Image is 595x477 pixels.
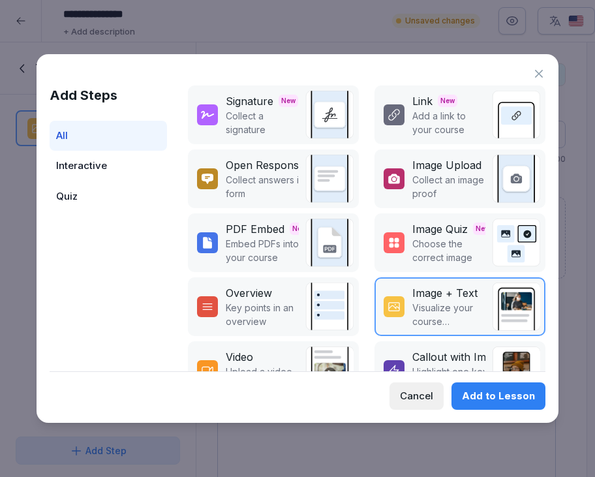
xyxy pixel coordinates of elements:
[412,237,493,264] p: Choose the correct image
[412,221,468,237] div: Image Quiz
[305,91,354,139] img: signature.svg
[462,389,535,403] div: Add to Lesson
[226,157,305,173] div: Open Response
[226,301,299,328] p: Key points in an overview
[226,285,272,301] div: Overview
[492,346,540,395] img: callout.png
[305,346,354,395] img: video.png
[412,157,481,173] div: Image Upload
[412,173,506,200] p: Collect an image proof
[492,219,540,267] img: image_quiz.svg
[290,223,309,235] span: New
[50,181,167,212] div: Quiz
[50,121,167,151] div: All
[438,95,457,107] span: New
[412,349,504,365] div: Callout with Image
[492,155,540,203] img: image_upload.svg
[305,219,354,267] img: pdf_embed.svg
[50,85,167,105] h1: Add Steps
[412,285,478,301] div: Image + Text
[492,91,540,139] img: link.svg
[226,221,284,237] div: PDF Embed
[389,382,444,410] button: Cancel
[492,283,540,331] img: text_image.png
[226,237,309,264] p: Embed PDFs into your course
[412,365,504,392] p: Highlight one key piece of information
[412,93,433,109] div: Link
[226,173,329,200] p: Collect answers in text form
[226,349,253,365] div: Video
[50,151,167,181] div: Interactive
[226,109,299,136] p: Collect a signature
[305,283,354,331] img: overview.svg
[226,365,299,392] p: Upload a video into your course
[412,301,485,328] p: Visualize your course experience
[279,95,298,107] span: New
[451,382,545,410] button: Add to Lesson
[412,109,485,136] p: Add a link to your course
[473,223,493,235] span: New
[400,389,433,403] div: Cancel
[305,155,354,203] img: text_response.svg
[226,93,273,109] div: Signature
